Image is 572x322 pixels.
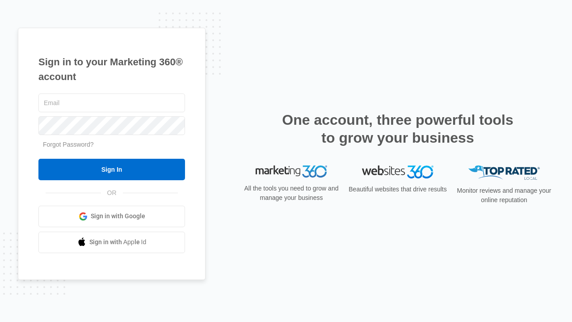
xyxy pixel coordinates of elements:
[279,111,516,147] h2: One account, three powerful tools to grow your business
[38,206,185,227] a: Sign in with Google
[89,237,147,247] span: Sign in with Apple Id
[256,165,327,178] img: Marketing 360
[241,184,341,203] p: All the tools you need to grow and manage your business
[43,141,94,148] a: Forgot Password?
[454,186,554,205] p: Monitor reviews and manage your online reputation
[91,212,145,221] span: Sign in with Google
[101,188,123,198] span: OR
[362,165,433,178] img: Websites 360
[38,159,185,180] input: Sign In
[38,93,185,112] input: Email
[348,185,448,194] p: Beautiful websites that drive results
[468,165,540,180] img: Top Rated Local
[38,55,185,84] h1: Sign in to your Marketing 360® account
[38,232,185,253] a: Sign in with Apple Id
